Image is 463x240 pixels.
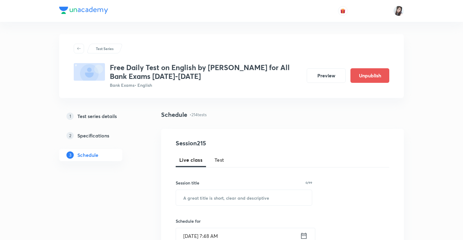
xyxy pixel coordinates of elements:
a: Company Logo [59,7,108,15]
h3: Free Daily Test on English by [PERSON_NAME] for All Bank Exams [DATE]-[DATE] [110,63,302,81]
span: Live class [179,156,202,164]
span: Test [215,156,224,164]
img: avatar [340,8,346,14]
h4: Session 215 [176,139,286,148]
button: avatar [338,6,348,16]
img: fallback-thumbnail.png [74,63,105,81]
a: 1Test series details [59,110,142,122]
input: A great title is short, clear and descriptive [176,190,312,205]
button: Preview [307,68,346,83]
a: 2Specifications [59,130,142,142]
img: Manjeet Kaur [394,6,404,16]
h5: Schedule [77,151,98,159]
p: Test Series [96,46,113,51]
h6: Schedule for [176,218,312,224]
p: 0/99 [306,181,312,184]
h6: Session title [176,180,199,186]
h5: Test series details [77,113,117,120]
button: Unpublish [350,68,389,83]
p: 3 [66,151,74,159]
p: Bank Exams • English [110,82,302,88]
h5: Specifications [77,132,109,139]
p: 1 [66,113,74,120]
p: • 214 tests [190,111,207,118]
img: Company Logo [59,7,108,14]
p: 2 [66,132,74,139]
h4: Schedule [161,110,187,119]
